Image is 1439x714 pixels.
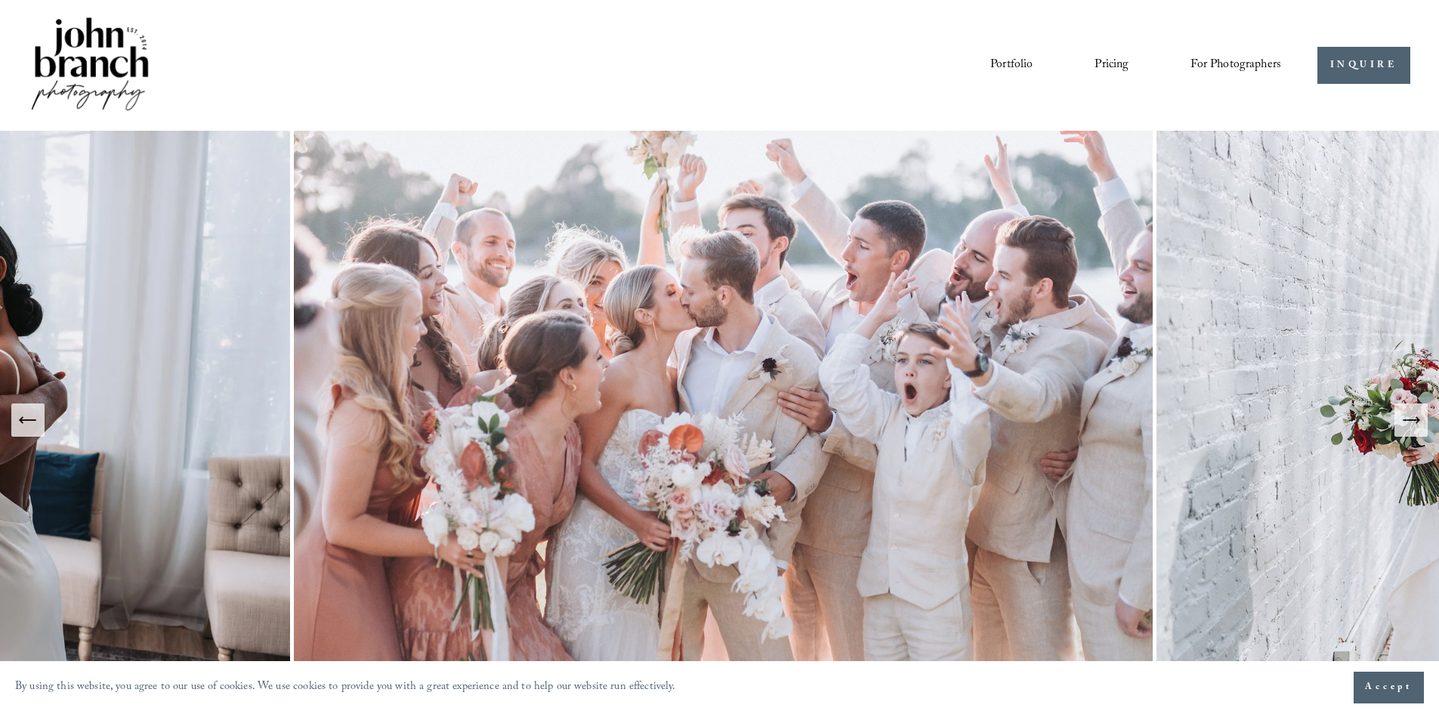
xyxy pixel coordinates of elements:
[290,131,1156,709] img: A wedding party celebrating outdoors, featuring a bride and groom kissing amidst cheering bridesm...
[1190,52,1281,78] a: folder dropdown
[1317,47,1410,84] a: INQUIRE
[11,403,45,437] button: Previous Slide
[29,14,151,116] img: John Branch IV Photography
[1095,52,1129,78] a: Pricing
[15,677,676,699] p: By using this website, you agree to our use of cookies. We use cookies to provide you with a grea...
[1394,403,1428,437] button: Next Slide
[1354,672,1424,703] button: Accept
[990,52,1033,78] a: Portfolio
[1190,54,1281,77] span: For Photographers
[1365,680,1413,695] span: Accept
